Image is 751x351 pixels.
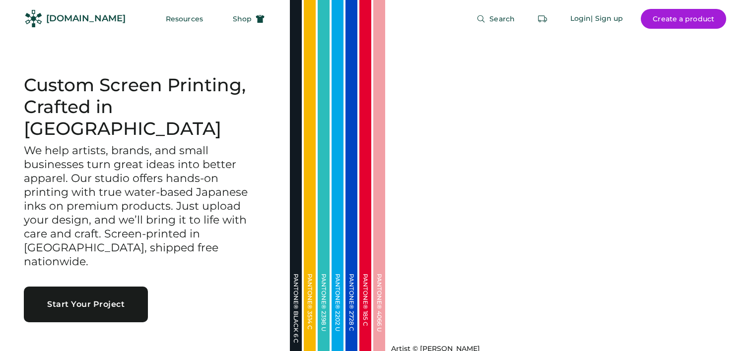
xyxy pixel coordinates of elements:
[233,15,252,22] span: Shop
[221,9,276,29] button: Shop
[25,10,42,27] img: Rendered Logo - Screens
[591,14,623,24] div: | Sign up
[465,9,527,29] button: Search
[570,14,591,24] div: Login
[641,9,726,29] button: Create a product
[24,74,266,140] h1: Custom Screen Printing, Crafted in [GEOGRAPHIC_DATA]
[489,15,515,22] span: Search
[24,144,266,268] h3: We help artists, brands, and small businesses turn great ideas into better apparel. Our studio of...
[533,9,552,29] button: Retrieve an order
[46,12,126,25] div: [DOMAIN_NAME]
[154,9,215,29] button: Resources
[24,287,148,322] button: Start Your Project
